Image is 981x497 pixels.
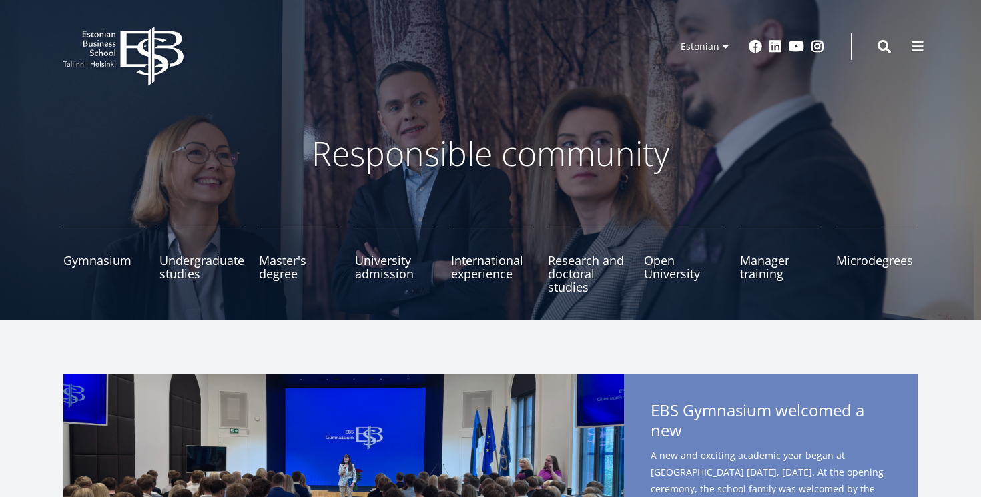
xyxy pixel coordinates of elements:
font: Responsible community [312,131,669,176]
font: Undergraduate studies [159,252,244,282]
a: Open University [644,227,725,294]
a: Manager training [740,227,822,294]
font: Manager training [740,252,789,282]
a: Undergraduate studies [159,227,244,294]
a: International experience [451,227,533,294]
font: EBS Gymnasium welcomed a new [651,399,864,441]
a: University admission [355,227,436,294]
font: International experience [451,252,523,282]
a: Microdegrees [836,227,918,294]
font: Gymnasium [63,252,131,268]
font: Open University [644,252,700,282]
a: Research and doctoral studies [548,227,629,294]
font: Master's degree [259,252,306,282]
font: Research and doctoral studies [548,252,624,295]
a: Gymnasium [63,227,145,294]
a: Master's degree [259,227,340,294]
font: University admission [355,252,414,282]
font: Microdegrees [836,252,913,268]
